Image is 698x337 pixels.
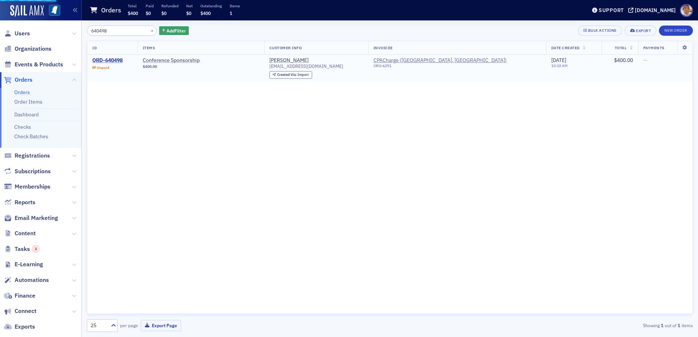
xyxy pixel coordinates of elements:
[143,64,157,69] span: $400.00
[4,152,50,160] a: Registrations
[4,183,50,191] a: Memberships
[14,124,31,130] a: Checks
[149,27,156,34] button: ×
[625,26,656,36] button: Export
[680,4,693,17] span: Profile
[15,183,50,191] span: Memberships
[128,10,138,16] span: $400
[15,61,63,69] span: Events & Products
[49,5,60,16] img: SailAMX
[551,63,568,68] time: 10:32 AM
[4,167,51,175] a: Subscriptions
[373,57,507,64] a: CPACharge ([GEOGRAPHIC_DATA], [GEOGRAPHIC_DATA])
[200,10,211,16] span: $400
[186,10,191,16] span: $0
[10,5,44,17] img: SailAMX
[660,322,665,329] strong: 1
[143,45,155,50] span: Items
[551,45,580,50] span: Date Created
[588,28,617,32] div: Bulk Actions
[92,45,97,50] span: ID
[15,323,35,331] span: Exports
[659,27,693,33] a: New Order
[269,57,308,64] a: [PERSON_NAME]
[14,89,30,96] a: Orders
[15,45,51,53] span: Organizations
[146,3,154,8] p: Paid
[15,214,58,222] span: Email Marketing
[159,26,189,35] button: AddFilter
[4,260,43,268] a: E-Learning
[15,292,35,300] span: Finance
[676,322,682,329] strong: 1
[44,5,60,17] a: View Homepage
[92,57,123,64] a: ORD-640498
[628,8,678,13] button: [DOMAIN_NAME]
[128,3,138,8] p: Total
[578,26,622,36] button: Bulk Actions
[15,167,51,175] span: Subscriptions
[269,71,312,79] div: Created Via: Import
[4,245,39,253] a: Tasks3
[373,57,541,71] span: CPACharge (Austin, TX)
[277,72,298,77] span: Created Via :
[91,322,107,329] div: 25
[97,65,109,70] div: Unpaid
[4,214,58,222] a: Email Marketing
[496,322,693,329] div: Showing out of items
[269,63,343,69] span: [EMAIL_ADDRESS][DOMAIN_NAME]
[659,26,693,36] button: New Order
[146,10,151,16] span: $0
[15,30,30,38] span: Users
[15,229,36,237] span: Content
[15,76,32,84] span: Orders
[4,307,37,315] a: Connect
[87,26,157,36] input: Search…
[230,3,240,8] p: Items
[373,63,507,71] div: ORG-6251
[373,57,507,64] span: CPACharge (Austin, TX)
[141,320,181,331] button: Export Page
[373,45,393,50] span: Invoicee
[635,7,676,13] div: [DOMAIN_NAME]
[4,292,35,300] a: Finance
[14,133,48,140] a: Check Batches
[15,198,35,206] span: Reports
[277,73,308,77] div: Import
[143,57,235,64] a: Conference Sponsorship
[200,3,222,8] p: Outstanding
[15,152,50,160] span: Registrations
[643,45,664,50] span: Payments
[14,98,42,105] a: Order Items
[269,45,302,50] span: Customer Info
[614,57,633,63] span: $400.00
[161,10,166,16] span: $0
[636,29,651,33] div: Export
[120,322,138,329] label: per page
[4,229,36,237] a: Content
[4,198,35,206] a: Reports
[615,45,627,50] span: Total
[15,307,37,315] span: Connect
[161,3,179,8] p: Refunded
[14,111,39,118] a: Dashboard
[4,45,51,53] a: Organizations
[15,245,39,253] span: Tasks
[32,245,39,253] div: 3
[599,7,624,13] div: Support
[4,30,30,38] a: Users
[230,10,232,16] span: 1
[186,3,193,8] p: Net
[643,57,647,63] span: —
[15,260,43,268] span: E-Learning
[101,6,121,15] h1: Orders
[4,61,63,69] a: Events & Products
[4,323,35,331] a: Exports
[4,76,32,84] a: Orders
[15,276,49,284] span: Automations
[166,27,186,34] span: Add Filter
